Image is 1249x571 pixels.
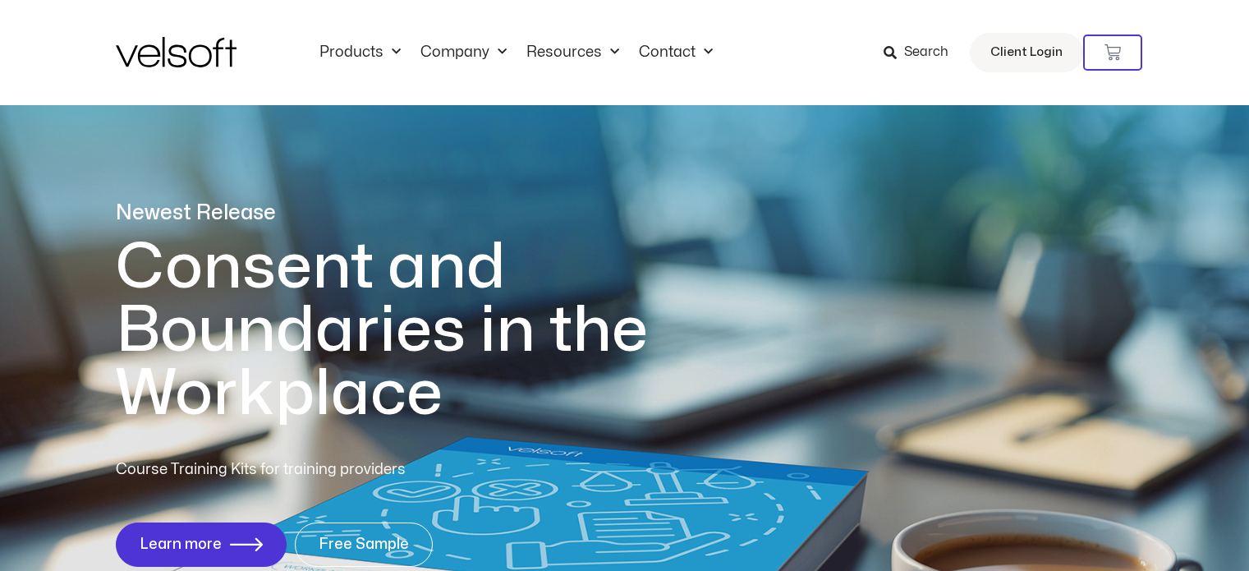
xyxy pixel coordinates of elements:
[970,33,1083,72] a: Client Login
[116,199,715,228] p: Newest Release
[116,458,525,481] p: Course Training Kits for training providers
[517,44,629,62] a: ResourcesMenu Toggle
[116,236,715,426] h1: Consent and Boundaries in the Workplace
[295,523,433,567] a: Free Sample
[319,536,409,553] span: Free Sample
[116,523,287,567] a: Learn more
[310,44,411,62] a: ProductsMenu Toggle
[904,42,948,63] span: Search
[140,536,222,553] span: Learn more
[884,39,960,67] a: Search
[310,44,723,62] nav: Menu
[990,42,1063,63] span: Client Login
[629,44,723,62] a: ContactMenu Toggle
[411,44,517,62] a: CompanyMenu Toggle
[116,37,236,67] img: Velsoft Training Materials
